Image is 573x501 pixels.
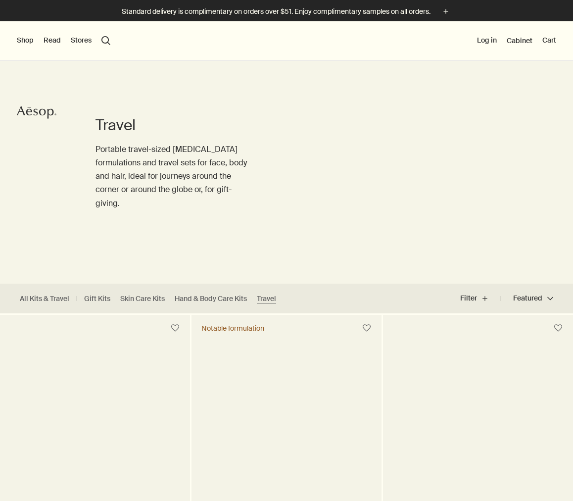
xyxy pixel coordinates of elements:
button: Standard delivery is complimentary on orders over $51. Enjoy complimentary samples on all orders. [122,6,451,17]
a: Skin Care Kits [120,294,165,303]
button: Featured [501,287,553,310]
a: Travel [257,294,276,303]
svg: Aesop [17,105,56,120]
button: Open search [101,36,110,45]
button: Save to cabinet [166,319,184,337]
button: Filter [460,287,501,310]
button: Read [44,36,61,46]
button: Save to cabinet [549,319,567,337]
button: Shop [17,36,34,46]
p: Portable travel-sized [MEDICAL_DATA] formulations and travel sets for face, body and hair, ideal ... [95,143,247,210]
a: Cabinet [507,36,532,45]
div: Notable formulation [201,324,264,333]
nav: supplementary [477,21,556,61]
button: Save to cabinet [358,319,376,337]
a: Gift Kits [84,294,110,303]
a: Aesop [14,102,59,125]
button: Log in [477,36,497,46]
a: All Kits & Travel [20,294,69,303]
nav: primary [17,21,110,61]
a: Hand & Body Care Kits [175,294,247,303]
button: Cart [542,36,556,46]
h1: Travel [95,115,247,135]
button: Stores [71,36,92,46]
p: Standard delivery is complimentary on orders over $51. Enjoy complimentary samples on all orders. [122,6,430,17]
